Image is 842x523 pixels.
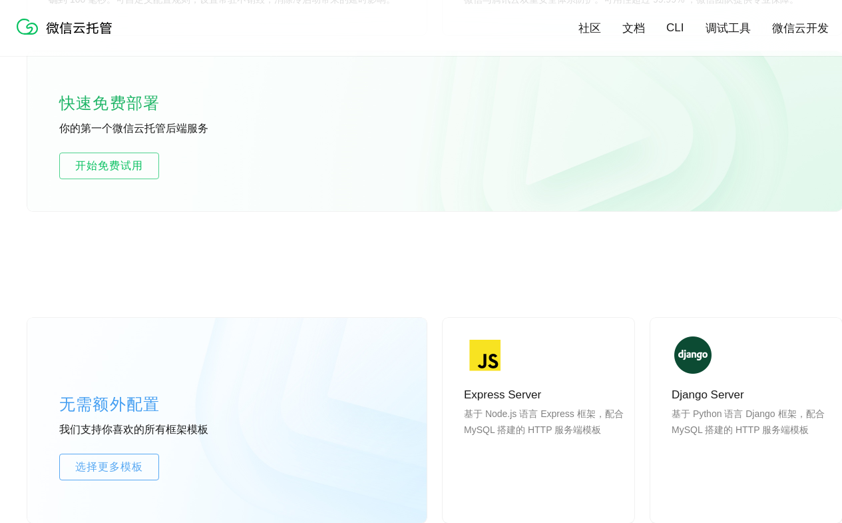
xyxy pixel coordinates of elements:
span: 选择更多模板 [60,459,158,475]
p: Express Server [464,387,624,403]
span: 开始免费试用 [60,158,158,174]
img: 微信云托管 [14,13,120,40]
p: 基于 Node.js 语言 Express 框架，配合 MySQL 搭建的 HTTP 服务端模板 [464,406,624,470]
a: CLI [666,21,684,35]
p: 快速免费部署 [59,90,192,117]
p: 无需额外配置 [59,391,259,418]
a: 微信云托管 [14,31,120,42]
p: Django Server [672,387,831,403]
a: 微信云开发 [772,21,829,36]
a: 文档 [622,21,645,36]
p: 你的第一个微信云托管后端服务 [59,122,259,137]
a: 社区 [578,21,601,36]
p: 基于 Python 语言 Django 框架，配合 MySQL 搭建的 HTTP 服务端模板 [672,406,831,470]
p: 我们支持你喜欢的所有框架模板 [59,423,259,438]
a: 调试工具 [706,21,751,36]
